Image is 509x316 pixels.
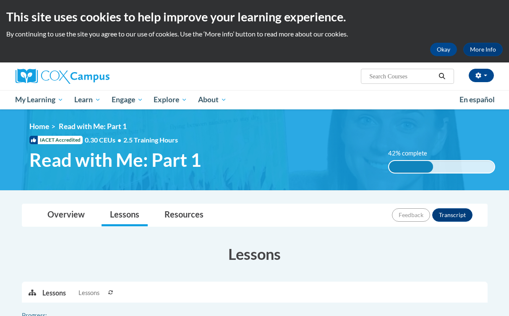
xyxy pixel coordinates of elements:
[29,136,83,144] span: IACET Accredited
[117,136,121,144] span: •
[123,136,178,144] span: 2.5 Training Hours
[368,71,436,81] input: Search Courses
[198,95,227,105] span: About
[459,95,495,104] span: En español
[392,208,430,222] button: Feedback
[85,135,123,145] span: 0.30 CEUs
[6,8,503,25] h2: This site uses cookies to help improve your learning experience.
[42,288,66,298] p: Lessons
[59,122,127,131] span: Read with Me: Part 1
[29,122,49,131] a: Home
[154,95,187,105] span: Explore
[29,149,201,171] span: Read with Me: Part 1
[78,288,99,298] span: Lessons
[69,90,106,109] a: Learn
[454,91,500,109] a: En español
[112,95,143,105] span: Engage
[16,69,167,84] a: Cox Campus
[10,90,69,109] a: My Learning
[148,90,193,109] a: Explore
[193,90,232,109] a: About
[9,90,500,109] div: Main menu
[106,90,149,109] a: Engage
[102,204,148,226] a: Lessons
[430,43,457,56] button: Okay
[22,243,488,264] h3: Lessons
[469,69,494,82] button: Account Settings
[16,69,110,84] img: Cox Campus
[388,149,436,158] label: 42% complete
[389,161,433,173] div: 42% complete
[15,95,63,105] span: My Learning
[436,71,448,81] button: Search
[39,204,93,226] a: Overview
[156,204,212,226] a: Resources
[74,95,101,105] span: Learn
[432,208,472,222] button: Transcript
[6,29,503,39] p: By continuing to use the site you agree to our use of cookies. Use the ‘More info’ button to read...
[463,43,503,56] a: More Info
